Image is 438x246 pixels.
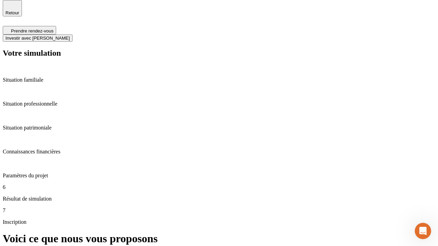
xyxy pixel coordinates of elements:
span: Investir avec [PERSON_NAME] [5,36,70,41]
p: 6 [3,184,435,190]
button: Investir avec [PERSON_NAME] [3,35,73,42]
span: Prendre rendez-vous [11,28,53,33]
iframe: Intercom live chat [415,223,431,239]
h1: Voici ce que nous vous proposons [3,232,435,245]
p: Situation familiale [3,77,435,83]
span: Retour [5,10,19,15]
p: Inscription [3,219,435,225]
p: Paramètres du projet [3,173,435,179]
h2: Votre simulation [3,49,435,58]
p: Résultat de simulation [3,196,435,202]
p: Situation professionnelle [3,101,435,107]
p: Connaissances financières [3,149,435,155]
p: Situation patrimoniale [3,125,435,131]
button: Prendre rendez-vous [3,26,56,35]
p: 7 [3,207,435,214]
